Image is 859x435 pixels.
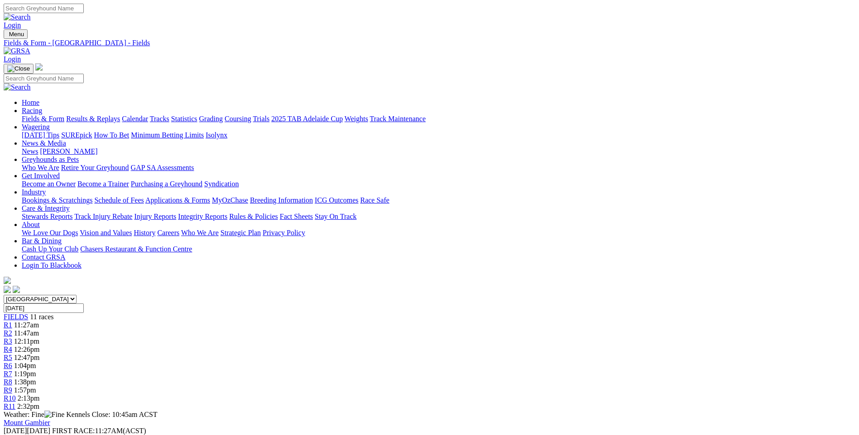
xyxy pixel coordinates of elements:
[94,196,144,204] a: Schedule of Fees
[14,337,39,345] span: 12:11pm
[229,213,278,220] a: Rules & Policies
[22,139,66,147] a: News & Media
[4,277,11,284] img: logo-grsa-white.png
[61,131,92,139] a: SUREpick
[345,115,368,123] a: Weights
[360,196,389,204] a: Race Safe
[181,229,219,236] a: Who We Are
[22,188,46,196] a: Industry
[131,131,204,139] a: Minimum Betting Limits
[40,147,97,155] a: [PERSON_NAME]
[4,303,84,313] input: Select date
[9,31,24,38] span: Menu
[14,362,36,369] span: 1:04pm
[4,74,84,83] input: Search
[7,65,30,72] img: Close
[4,362,12,369] a: R6
[131,164,194,171] a: GAP SA Assessments
[22,123,50,131] a: Wagering
[122,115,148,123] a: Calendar
[4,329,12,337] a: R2
[22,172,60,180] a: Get Involved
[22,213,72,220] a: Stewards Reports
[263,229,305,236] a: Privacy Policy
[22,229,855,237] div: About
[150,115,169,123] a: Tracks
[80,245,192,253] a: Chasers Restaurant & Function Centre
[4,39,855,47] div: Fields & Form - [GEOGRAPHIC_DATA] - Fields
[315,196,358,204] a: ICG Outcomes
[22,221,40,228] a: About
[225,115,251,123] a: Coursing
[250,196,313,204] a: Breeding Information
[22,253,65,261] a: Contact GRSA
[4,427,27,435] span: [DATE]
[4,55,21,63] a: Login
[4,394,16,402] a: R10
[157,229,179,236] a: Careers
[204,180,239,188] a: Syndication
[4,419,50,426] a: Mount Gambier
[22,245,855,253] div: Bar & Dining
[30,313,53,321] span: 11 races
[66,115,120,123] a: Results & Replays
[22,261,82,269] a: Login To Blackbook
[22,164,855,172] div: Greyhounds as Pets
[280,213,313,220] a: Fact Sheets
[66,411,157,418] span: Kennels Close: 10:45am ACST
[4,4,84,13] input: Search
[44,411,64,419] img: Fine
[253,115,269,123] a: Trials
[271,115,343,123] a: 2025 TAB Adelaide Cup
[134,213,176,220] a: Injury Reports
[4,345,12,353] a: R4
[145,196,210,204] a: Applications & Forms
[22,180,76,188] a: Become an Owner
[4,313,28,321] a: FIELDS
[4,386,12,394] span: R9
[22,131,59,139] a: [DATE] Tips
[22,115,64,123] a: Fields & Form
[206,131,227,139] a: Isolynx
[61,164,129,171] a: Retire Your Greyhound
[94,131,130,139] a: How To Bet
[22,180,855,188] div: Get Involved
[171,115,197,123] a: Statistics
[4,427,50,435] span: [DATE]
[14,345,40,353] span: 12:26pm
[35,63,43,71] img: logo-grsa-white.png
[22,164,59,171] a: Who We Are
[14,386,36,394] span: 1:57pm
[74,213,132,220] a: Track Injury Rebate
[4,83,31,91] img: Search
[4,370,12,378] a: R7
[4,29,28,39] button: Toggle navigation
[22,204,70,212] a: Care & Integrity
[4,47,30,55] img: GRSA
[77,180,129,188] a: Become a Trainer
[4,402,15,410] a: R11
[22,196,92,204] a: Bookings & Scratchings
[4,378,12,386] a: R8
[52,427,95,435] span: FIRST RACE:
[221,229,261,236] a: Strategic Plan
[14,370,36,378] span: 1:19pm
[4,354,12,361] a: R5
[131,180,202,188] a: Purchasing a Greyhound
[4,411,66,418] span: Weather: Fine
[17,402,39,410] span: 2:32pm
[22,237,62,245] a: Bar & Dining
[4,337,12,345] a: R3
[22,245,78,253] a: Cash Up Your Club
[4,21,21,29] a: Login
[4,321,12,329] span: R1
